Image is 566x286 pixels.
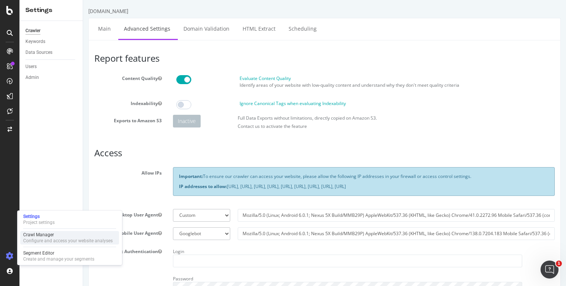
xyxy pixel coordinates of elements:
a: Crawl ManagerConfigure and access your website analyses [20,231,119,245]
a: Data Sources [25,49,77,56]
button: HTTP Basic Authentication [75,248,79,255]
p: Identify areas of your website with low-quality content and understand why they don't meet qualit... [156,82,472,88]
a: HTML Extract [154,18,198,39]
div: Create and manage your segments [23,256,94,262]
label: Exports to Amazon S3 [6,115,84,124]
label: Desktop User Agent [6,209,84,218]
a: Main [9,18,33,39]
a: Scheduling [200,18,239,39]
div: Settings [23,213,55,219]
label: Full Data Exports without limitations, directly copied on Amazon S3. [155,115,294,121]
label: Mobile User Agent [6,227,84,236]
iframe: Intercom live chat [541,261,559,279]
a: SettingsProject settings [20,213,119,226]
a: Domain Validation [95,18,152,39]
h3: Report features [11,53,472,63]
label: Login [90,246,101,255]
span: 1 [556,261,562,267]
a: Crawler [25,27,77,35]
label: Evaluate Content Quality [156,75,208,82]
p: To ensure our crawler can access your website, please allow the following IP addresses in your fi... [96,173,466,179]
div: Crawler [25,27,40,35]
div: Configure and access your website analyses [23,238,113,244]
div: Inactive [90,115,118,127]
p: [URL], [URL], [URL], [URL], [URL], [URL], [URL], [URL], [URL] [96,183,466,190]
strong: Important: [96,173,120,179]
label: Password [90,273,110,282]
label: Allow IPs [6,167,84,176]
div: [DOMAIN_NAME] [5,7,45,15]
a: Keywords [25,38,77,46]
label: Content Quality [6,73,84,82]
div: Settings [25,6,77,15]
div: Crawl Manager [23,232,113,238]
label: HTTP Basic Authentication [6,246,84,255]
button: Mobile User Agent [75,230,79,236]
label: Indexability [6,98,84,107]
a: Segment EditorCreate and manage your segments [20,249,119,263]
button: Content Quality [75,75,79,82]
label: Ignore Canonical Tags when evaluating Indexability [156,100,263,107]
div: Users [25,63,37,71]
a: Users [25,63,77,71]
div: Data Sources [25,49,52,56]
button: Indexability [75,100,79,107]
h3: Access [11,148,472,158]
p: Contact us to activate the feature [155,123,472,129]
div: Project settings [23,219,55,225]
div: Segment Editor [23,250,94,256]
a: Advanced Settings [35,18,93,39]
div: Admin [25,74,39,82]
div: Keywords [25,38,45,46]
strong: IP addresses to allow: [96,183,144,190]
button: Desktop User Agent [75,212,79,218]
a: Admin [25,74,77,82]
